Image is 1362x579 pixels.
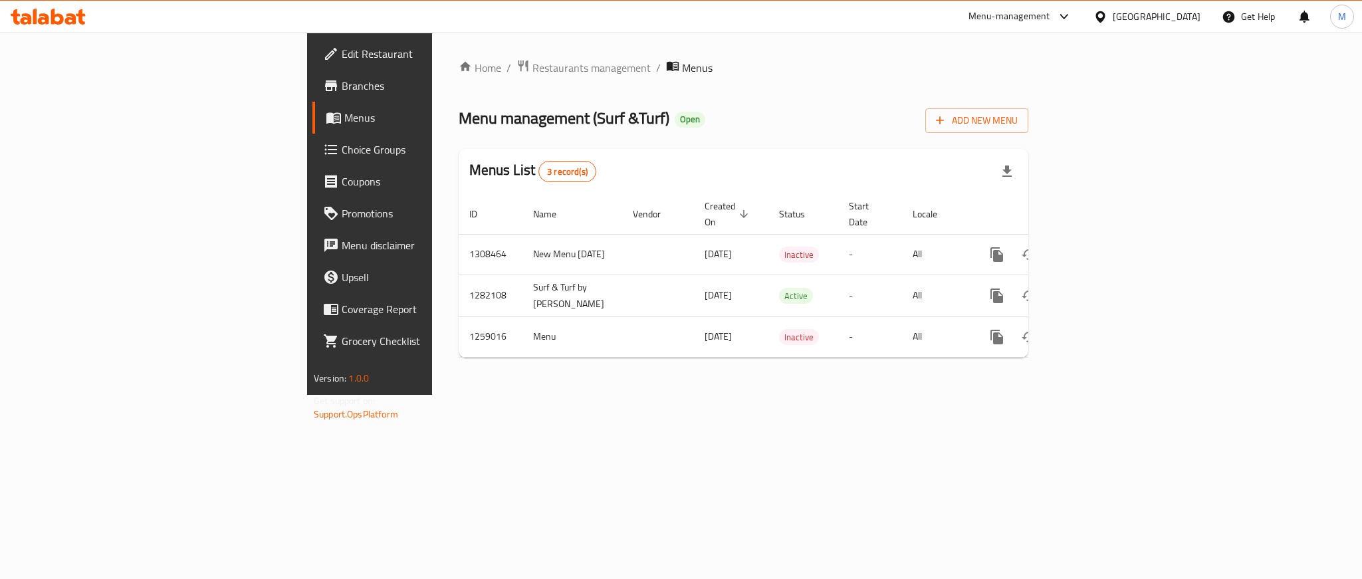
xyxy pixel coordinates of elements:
span: [DATE] [705,245,732,263]
span: Edit Restaurant [342,46,524,62]
nav: breadcrumb [459,59,1028,76]
span: Menus [344,110,524,126]
span: Created On [705,198,752,230]
td: - [838,316,902,357]
div: Menu-management [968,9,1050,25]
a: Coupons [312,166,534,197]
span: Menus [682,60,713,76]
span: [DATE] [705,287,732,304]
a: Menus [312,102,534,134]
th: Actions [970,194,1119,235]
table: enhanced table [459,194,1119,358]
span: Menu management ( Surf &Turf ) [459,103,669,133]
button: Add New Menu [925,108,1028,133]
a: Grocery Checklist [312,325,534,357]
a: Upsell [312,261,534,293]
a: Restaurants management [516,59,651,76]
span: M [1338,9,1346,24]
a: Coverage Report [312,293,534,325]
a: Edit Restaurant [312,38,534,70]
span: Menu disclaimer [342,237,524,253]
span: Upsell [342,269,524,285]
span: Coupons [342,174,524,189]
td: Menu [522,316,622,357]
span: Branches [342,78,524,94]
span: Coverage Report [342,301,524,317]
button: more [981,321,1013,353]
a: Menu disclaimer [312,229,534,261]
span: Grocery Checklist [342,333,524,349]
span: Start Date [849,198,886,230]
td: Surf & Turf by [PERSON_NAME] [522,275,622,316]
a: Choice Groups [312,134,534,166]
a: Support.OpsPlatform [314,405,398,423]
td: All [902,316,970,357]
span: Add New Menu [936,112,1018,129]
span: [DATE] [705,328,732,345]
span: Vendor [633,206,678,222]
div: Open [675,112,705,128]
span: 1.0.0 [348,370,369,387]
button: Change Status [1013,321,1045,353]
span: Promotions [342,205,524,221]
span: Name [533,206,574,222]
div: Total records count [538,161,596,182]
span: Active [779,289,813,304]
span: Restaurants management [532,60,651,76]
div: [GEOGRAPHIC_DATA] [1113,9,1200,24]
span: Choice Groups [342,142,524,158]
button: Change Status [1013,280,1045,312]
a: Branches [312,70,534,102]
span: Status [779,206,822,222]
td: - [838,234,902,275]
td: New Menu [DATE] [522,234,622,275]
span: Inactive [779,247,819,263]
button: more [981,280,1013,312]
a: Promotions [312,197,534,229]
span: Locale [913,206,955,222]
td: - [838,275,902,316]
div: Inactive [779,329,819,345]
td: All [902,234,970,275]
span: ID [469,206,495,222]
span: Get support on: [314,392,375,409]
span: Version: [314,370,346,387]
button: Change Status [1013,239,1045,271]
span: 3 record(s) [539,166,596,178]
td: All [902,275,970,316]
div: Export file [991,156,1023,187]
span: Open [675,114,705,125]
h2: Menus List [469,160,596,182]
li: / [656,60,661,76]
button: more [981,239,1013,271]
span: Inactive [779,330,819,345]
